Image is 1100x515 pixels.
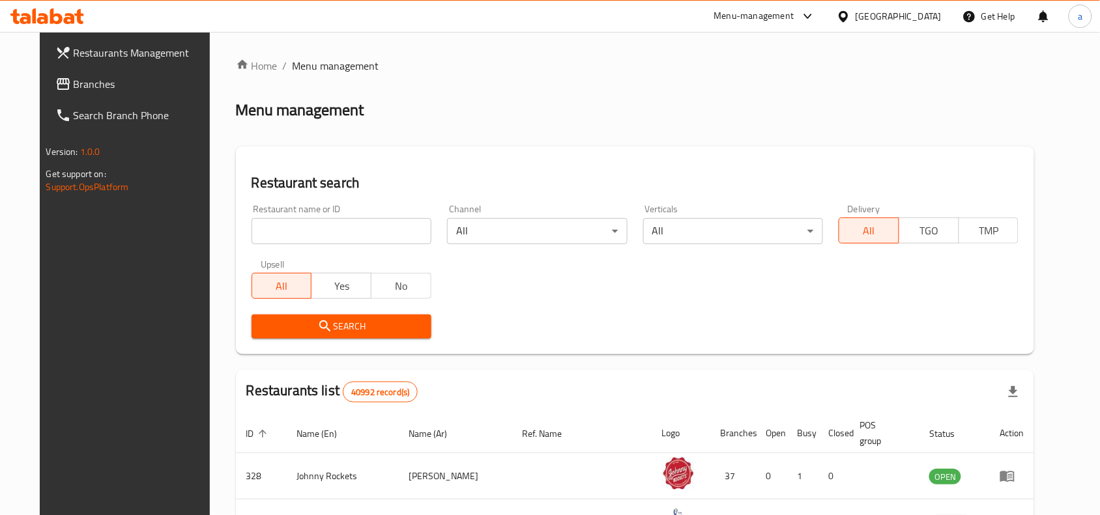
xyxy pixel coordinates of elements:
[46,143,78,160] span: Version:
[246,381,418,402] h2: Restaurants list
[964,221,1014,240] span: TMP
[714,8,794,24] div: Menu-management
[45,37,224,68] a: Restaurants Management
[929,469,961,484] div: OPEN
[252,173,1019,193] h2: Restaurant search
[283,58,287,74] li: /
[787,413,818,453] th: Busy
[998,376,1029,408] div: Export file
[343,382,418,402] div: Total records count
[262,318,421,335] span: Search
[252,273,312,299] button: All
[317,277,366,296] span: Yes
[643,218,823,244] div: All
[959,217,1019,244] button: TMP
[236,58,1035,74] nav: breadcrumb
[860,417,904,449] span: POS group
[261,260,285,269] label: Upsell
[46,178,129,195] a: Support.OpsPlatform
[398,453,512,499] td: [PERSON_NAME]
[1000,468,1024,484] div: Menu
[74,45,213,61] span: Restaurants Management
[848,204,880,214] label: Delivery
[287,453,399,499] td: Johnny Rockets
[45,100,224,131] a: Search Branch Phone
[74,107,213,123] span: Search Branch Phone
[409,426,464,441] span: Name (Ar)
[652,413,710,453] th: Logo
[236,100,364,120] h2: Menu management
[905,221,954,240] span: TGO
[818,453,850,499] td: 0
[293,58,379,74] span: Menu management
[756,453,787,499] td: 0
[74,76,213,92] span: Branches
[447,218,627,244] div: All
[989,413,1034,453] th: Action
[1078,9,1082,23] span: a
[246,426,271,441] span: ID
[236,453,287,499] td: 328
[252,218,431,244] input: Search for restaurant name or ID..
[662,457,695,490] img: Johnny Rockets
[929,426,972,441] span: Status
[522,426,579,441] span: Ref. Name
[297,426,355,441] span: Name (En)
[371,273,431,299] button: No
[257,277,307,296] span: All
[818,413,850,453] th: Closed
[46,165,106,182] span: Get support on:
[756,413,787,453] th: Open
[710,453,756,499] td: 37
[856,9,942,23] div: [GEOGRAPHIC_DATA]
[236,58,278,74] a: Home
[899,217,959,244] button: TGO
[80,143,100,160] span: 1.0.0
[710,413,756,453] th: Branches
[787,453,818,499] td: 1
[45,68,224,100] a: Branches
[845,221,894,240] span: All
[929,469,961,484] span: OPEN
[252,314,431,339] button: Search
[839,217,899,244] button: All
[311,273,371,299] button: Yes
[377,277,426,296] span: No
[343,386,417,398] span: 40992 record(s)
